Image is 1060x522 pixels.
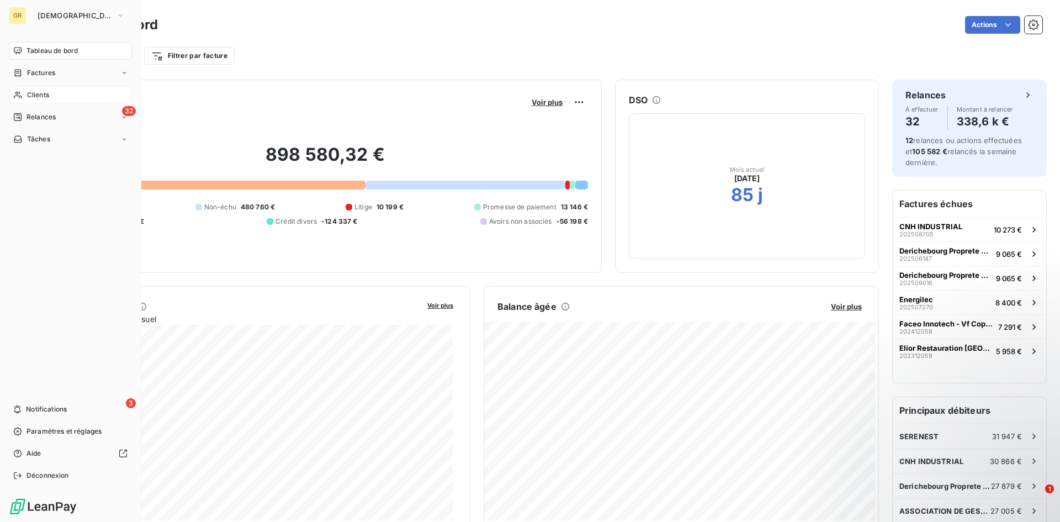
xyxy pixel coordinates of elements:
[26,426,102,436] span: Paramètres et réglages
[9,498,77,515] img: Logo LeanPay
[839,415,1060,492] iframe: Intercom notifications message
[38,11,112,20] span: [DEMOGRAPHIC_DATA]
[122,106,136,116] span: 32
[893,266,1046,290] button: Derichebourg Proprete et services associes2025090169 065 €
[899,507,990,515] span: ASSOCIATION DE GESTION RIE CARRE DAUMESNIL CNES
[758,184,763,206] h2: j
[1022,484,1049,511] iframe: Intercom live chat
[831,302,862,311] span: Voir plus
[995,298,1022,307] span: 8 400 €
[998,323,1022,331] span: 7 291 €
[9,7,26,24] div: GR
[899,319,994,328] span: Faceo Innotech - Vf Copernic Idf Ouest
[483,202,556,212] span: Promesse de paiement
[905,106,939,113] span: À effectuer
[899,255,932,262] span: 202506147
[144,47,235,65] button: Filtrer par facture
[905,136,1022,167] span: relances ou actions effectuées et relancés la semaine dernière.
[27,68,55,78] span: Factures
[241,202,275,212] span: 480 760 €
[893,397,1046,424] h6: Principaux débiteurs
[957,113,1013,130] h4: 338,6 k €
[26,46,78,56] span: Tableau de bord
[899,280,932,286] span: 202509016
[528,97,566,107] button: Voir plus
[899,231,934,238] span: 202508705
[994,225,1022,234] span: 10 273 €
[424,300,457,310] button: Voir plus
[899,304,933,310] span: 202507270
[996,250,1022,259] span: 9 065 €
[321,217,358,226] span: -124 337 €
[730,166,765,173] span: Mois actuel
[893,339,1046,363] button: Elior Restauration [GEOGRAPHIC_DATA]2023120595 958 €
[561,202,588,212] span: 13 146 €
[893,217,1046,241] button: CNH INDUSTRIAL20250870510 273 €
[965,16,1020,34] button: Actions
[26,404,67,414] span: Notifications
[427,302,453,309] span: Voir plus
[899,352,932,359] span: 202312059
[828,302,865,312] button: Voir plus
[556,217,588,226] span: -56 198 €
[957,106,1013,113] span: Montant à relancer
[629,93,648,107] h6: DSO
[26,471,69,481] span: Déconnexion
[996,274,1022,283] span: 9 065 €
[532,98,563,107] span: Voir plus
[893,191,1046,217] h6: Factures échues
[899,222,962,231] span: CNH INDUSTRIAL
[26,112,56,122] span: Relances
[126,398,136,408] span: 3
[905,136,913,145] span: 12
[899,328,932,335] span: 202412058
[899,344,992,352] span: Elior Restauration [GEOGRAPHIC_DATA]
[27,134,50,144] span: Tâches
[204,202,236,212] span: Non-échu
[1045,484,1054,493] span: 1
[893,290,1046,314] button: Energilec2025072708 400 €
[26,449,41,458] span: Aide
[899,271,992,280] span: Derichebourg Proprete et services associes
[893,241,1046,266] button: Derichebourg Proprete et services associes2025061479 065 €
[731,184,754,206] h2: 85
[893,314,1046,339] button: Faceo Innotech - Vf Copernic Idf Ouest2024120587 291 €
[905,113,939,130] h4: 32
[497,300,556,313] h6: Balance âgée
[354,202,372,212] span: Litige
[990,507,1022,515] span: 27 005 €
[27,90,49,100] span: Clients
[377,202,404,212] span: 10 199 €
[912,147,947,156] span: 105 582 €
[489,217,552,226] span: Avoirs non associés
[9,445,132,462] a: Aide
[275,217,317,226] span: Crédit divers
[899,295,933,304] span: Energilec
[62,313,420,325] span: Chiffre d'affaires mensuel
[62,144,588,177] h2: 898 580,32 €
[996,347,1022,356] span: 5 958 €
[734,173,760,184] span: [DATE]
[899,246,992,255] span: Derichebourg Proprete et services associes
[905,88,946,102] h6: Relances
